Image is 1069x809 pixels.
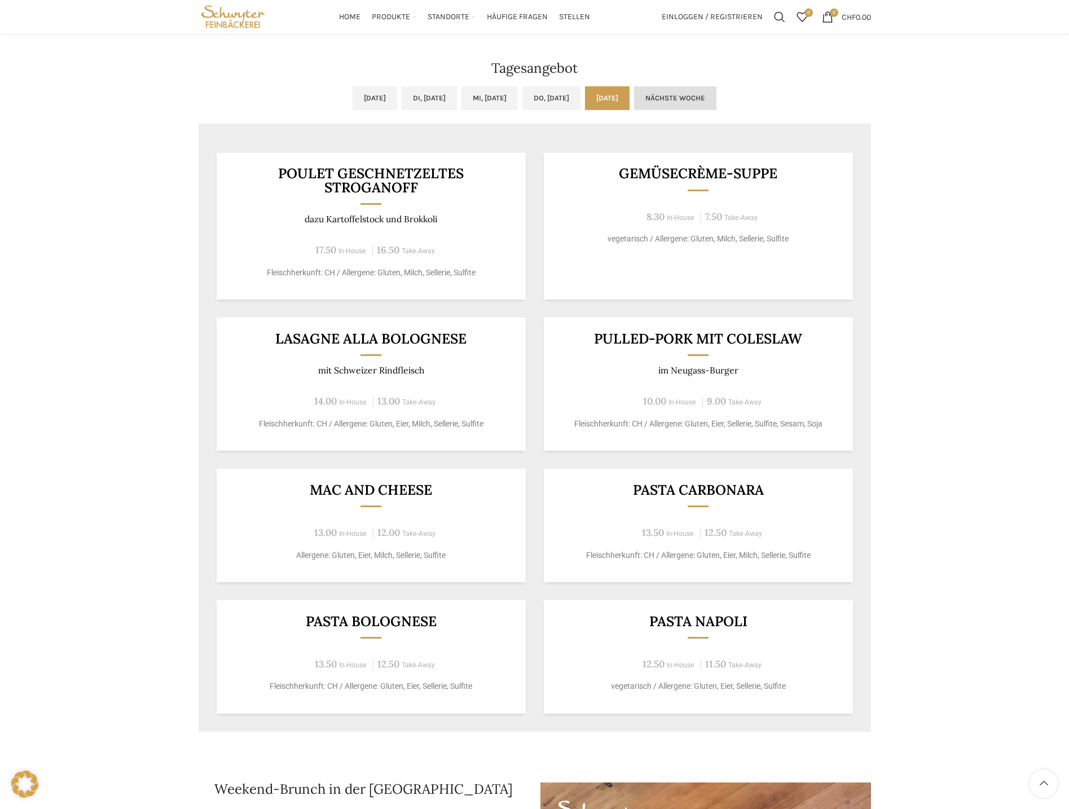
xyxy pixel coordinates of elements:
span: In-House [339,661,367,669]
span: 17.50 [315,244,336,256]
h2: Weekend-Brunch in der [GEOGRAPHIC_DATA] [199,782,529,796]
p: Fleischherkunft: CH / Allergene: Gluten, Milch, Sellerie, Sulfite [230,267,512,279]
a: Do, [DATE] [522,86,580,110]
span: Take-Away [402,530,435,538]
span: 0 [830,8,838,17]
span: Home [339,12,360,23]
a: Suchen [768,6,791,28]
span: Produkte [372,12,410,23]
span: 16.50 [377,244,399,256]
span: Take-Away [728,398,762,406]
h3: Pasta Carbonara [557,483,839,497]
p: Fleischherkunft: CH / Allergene: Gluten, Eier, Sellerie, Sulfite, Sesam, Soja [557,418,839,430]
div: Main navigation [273,6,656,28]
span: In-House [339,530,367,538]
span: Take-Away [402,247,435,255]
h3: Pasta Napoli [557,614,839,628]
span: 13.50 [642,526,664,539]
a: Scroll to top button [1030,770,1058,798]
span: In-House [339,398,367,406]
span: 0 [804,8,813,17]
span: Häufige Fragen [487,12,548,23]
span: 9.00 [707,395,726,407]
h3: Poulet Geschnetzeltes Stroganoff [230,166,512,194]
p: dazu Kartoffelstock und Brokkoli [230,214,512,225]
span: In-House [338,247,366,255]
h3: LASAGNE ALLA BOLOGNESE [230,332,512,346]
p: vegetarisch / Allergene: Gluten, Milch, Sellerie, Sulfite [557,233,839,245]
span: Einloggen / Registrieren [662,13,763,21]
a: 0 [791,6,813,28]
span: Standorte [428,12,469,23]
p: Allergene: Gluten, Eier, Milch, Sellerie, Sulfite [230,549,512,561]
p: im Neugass-Burger [557,365,839,376]
span: 10.00 [643,395,666,407]
span: 8.30 [646,210,665,223]
p: Fleischherkunft: CH / Allergene: Gluten, Eier, Sellerie, Sulfite [230,680,512,692]
a: Nächste Woche [634,86,716,110]
span: 12.00 [377,526,400,539]
span: 14.00 [314,395,337,407]
h3: Gemüsecrème-Suppe [557,166,839,181]
a: Site logo [199,11,268,21]
span: Take-Away [402,661,435,669]
span: 11.50 [705,658,726,670]
span: 12.50 [643,658,665,670]
span: Take-Away [729,530,762,538]
h3: Mac and Cheese [230,483,512,497]
a: Häufige Fragen [487,6,548,28]
span: In-House [667,661,694,669]
span: 13.00 [377,395,400,407]
span: In-House [666,530,694,538]
a: Home [339,6,360,28]
p: vegetarisch / Allergene: Gluten, Eier, Sellerie, Sulfite [557,680,839,692]
a: Einloggen / Registrieren [656,6,768,28]
a: Mi, [DATE] [461,86,518,110]
h2: Tagesangebot [199,61,871,75]
bdi: 0.00 [842,12,871,21]
p: mit Schweizer Rindfleisch [230,365,512,376]
span: Take-Away [724,214,758,222]
span: 13.00 [314,526,337,539]
p: Fleischherkunft: CH / Allergene: Gluten, Eier, Milch, Sellerie, Sulfite [230,418,512,430]
a: Stellen [559,6,590,28]
span: 12.50 [705,526,727,539]
span: Take-Away [728,661,762,669]
a: Produkte [372,6,416,28]
span: Stellen [559,12,590,23]
span: 7.50 [705,210,722,223]
a: 0 CHF0.00 [816,6,877,28]
p: Fleischherkunft: CH / Allergene: Gluten, Eier, Milch, Sellerie, Sulfite [557,549,839,561]
span: 12.50 [377,658,399,670]
span: In-House [667,214,694,222]
h3: Pulled-Pork mit Coleslaw [557,332,839,346]
a: [DATE] [353,86,397,110]
div: Meine Wunschliste [791,6,813,28]
h3: Pasta Bolognese [230,614,512,628]
span: 13.50 [315,658,337,670]
span: CHF [842,12,856,21]
span: In-House [668,398,696,406]
a: [DATE] [585,86,630,110]
span: Take-Away [402,398,435,406]
a: Standorte [428,6,476,28]
a: Di, [DATE] [402,86,457,110]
